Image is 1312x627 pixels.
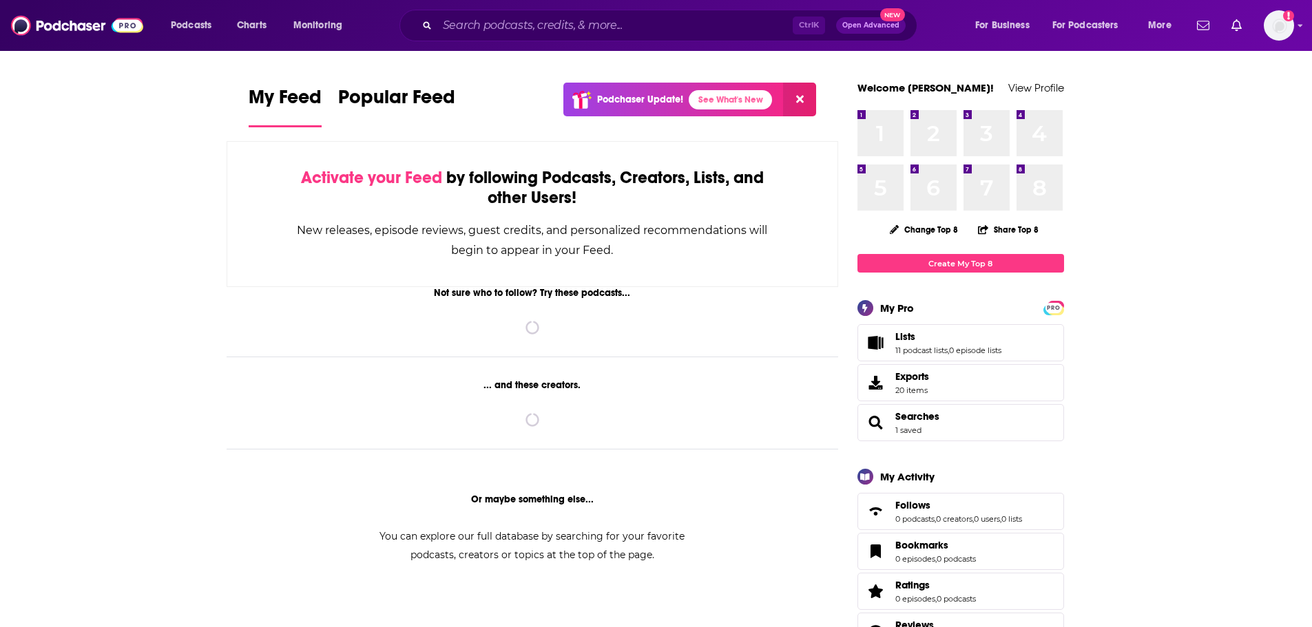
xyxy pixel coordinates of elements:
span: , [972,514,974,524]
span: Bookmarks [857,533,1064,570]
div: ... and these creators. [227,379,839,391]
span: Exports [862,373,890,392]
a: 1 saved [895,425,921,435]
button: Change Top 8 [882,221,967,238]
a: Show notifications dropdown [1226,14,1247,37]
a: Follows [895,499,1022,511]
span: Charts [237,16,267,35]
a: 11 podcast lists [895,346,948,355]
a: 0 podcasts [937,594,976,604]
a: Bookmarks [862,542,890,561]
span: Searches [857,404,1064,441]
a: Follows [862,502,890,521]
svg: Add a profile image [1283,10,1294,21]
a: Searches [862,413,890,432]
span: 20 items [895,385,929,395]
a: PRO [1045,302,1062,312]
div: Or maybe something else... [227,493,839,505]
img: User Profile [1264,10,1294,41]
button: Open AdvancedNew [836,17,906,34]
a: Lists [862,333,890,352]
a: Exports [857,364,1064,401]
span: For Business [975,16,1030,35]
span: , [935,514,936,524]
span: Exports [895,370,929,383]
a: 0 creators [936,514,972,524]
a: Charts [228,14,275,36]
span: More [1148,16,1172,35]
span: Lists [895,330,915,343]
div: New releases, episode reviews, guest credits, and personalized recommendations will begin to appe... [296,220,769,260]
a: Popular Feed [338,85,455,127]
span: Popular Feed [338,85,455,117]
span: New [880,8,905,21]
span: , [948,346,949,355]
a: 0 podcasts [937,554,976,564]
span: Monitoring [293,16,342,35]
div: You can explore our full database by searching for your favorite podcasts, creators or topics at ... [363,527,702,564]
input: Search podcasts, credits, & more... [437,14,793,36]
a: Ratings [862,582,890,601]
button: open menu [1138,14,1189,36]
p: Podchaser Update! [597,94,683,105]
span: Activate your Feed [301,167,442,188]
a: Show notifications dropdown [1191,14,1215,37]
a: Welcome [PERSON_NAME]! [857,81,994,94]
span: Ratings [857,573,1064,610]
a: 0 episode lists [949,346,1001,355]
button: open menu [966,14,1047,36]
span: PRO [1045,303,1062,313]
a: See What's New [689,90,772,109]
div: Search podcasts, credits, & more... [413,10,930,41]
a: Bookmarks [895,539,976,551]
a: View Profile [1008,81,1064,94]
span: Follows [857,493,1064,530]
button: open menu [284,14,360,36]
span: , [935,594,937,604]
a: Lists [895,330,1001,343]
span: Podcasts [171,16,211,35]
a: Ratings [895,579,976,591]
a: Searches [895,410,939,423]
span: Follows [895,499,930,511]
button: open menu [1043,14,1138,36]
a: 0 episodes [895,594,935,604]
span: Bookmarks [895,539,948,551]
div: Not sure who to follow? Try these podcasts... [227,287,839,299]
span: Ratings [895,579,930,591]
a: 0 users [974,514,1000,524]
button: open menu [161,14,229,36]
a: 0 lists [1001,514,1022,524]
a: My Feed [249,85,322,127]
a: 0 episodes [895,554,935,564]
div: My Pro [880,301,914,315]
span: Logged in as eringalloway [1264,10,1294,41]
span: , [935,554,937,564]
span: Open Advanced [842,22,899,29]
span: For Podcasters [1052,16,1118,35]
a: Create My Top 8 [857,254,1064,273]
span: , [1000,514,1001,524]
div: by following Podcasts, Creators, Lists, and other Users! [296,168,769,208]
a: 0 podcasts [895,514,935,524]
span: Ctrl K [793,17,825,34]
button: Show profile menu [1264,10,1294,41]
img: Podchaser - Follow, Share and Rate Podcasts [11,12,143,39]
span: My Feed [249,85,322,117]
button: Share Top 8 [977,216,1039,243]
span: Lists [857,324,1064,361]
div: My Activity [880,470,935,483]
